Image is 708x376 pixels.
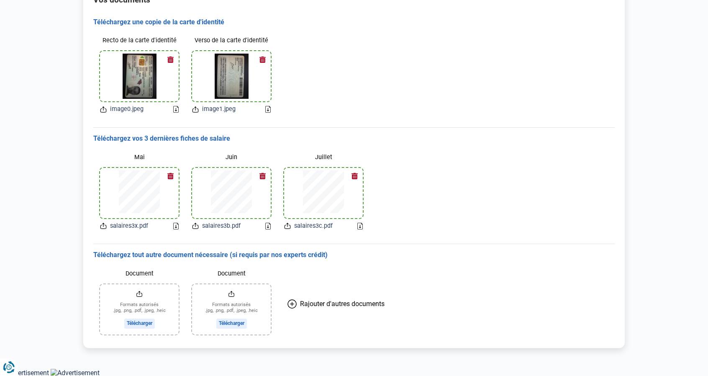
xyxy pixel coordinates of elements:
[192,150,271,165] label: Juin
[123,54,156,99] img: idCard1File
[100,150,179,165] label: Mai
[100,266,179,281] label: Document
[357,223,363,229] a: Download
[110,221,148,231] span: salaires3x.pdf
[202,221,241,231] span: salaires3b.pdf
[110,105,144,114] span: image0.jpeg
[202,105,236,114] span: image1.jpeg
[215,54,249,99] img: idCard2File
[192,33,271,48] label: Verso de la carte d'identité
[93,251,615,260] h3: Téléchargez tout autre document nécessaire (si requis par nos experts crédit)
[277,266,395,341] button: Rajouter d'autres documents
[173,223,179,229] a: Download
[192,266,271,281] label: Document
[100,33,179,48] label: Recto de la carte d'identité
[265,223,271,229] a: Download
[173,106,179,113] a: Download
[93,18,615,27] h3: Téléchargez une copie de la carte d'identité
[300,300,385,308] span: Rajouter d'autres documents
[294,221,333,231] span: salaires3c.pdf
[93,134,615,143] h3: Téléchargez vos 3 dernières fiches de salaire
[284,150,363,165] label: Juillet
[265,106,271,113] a: Download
